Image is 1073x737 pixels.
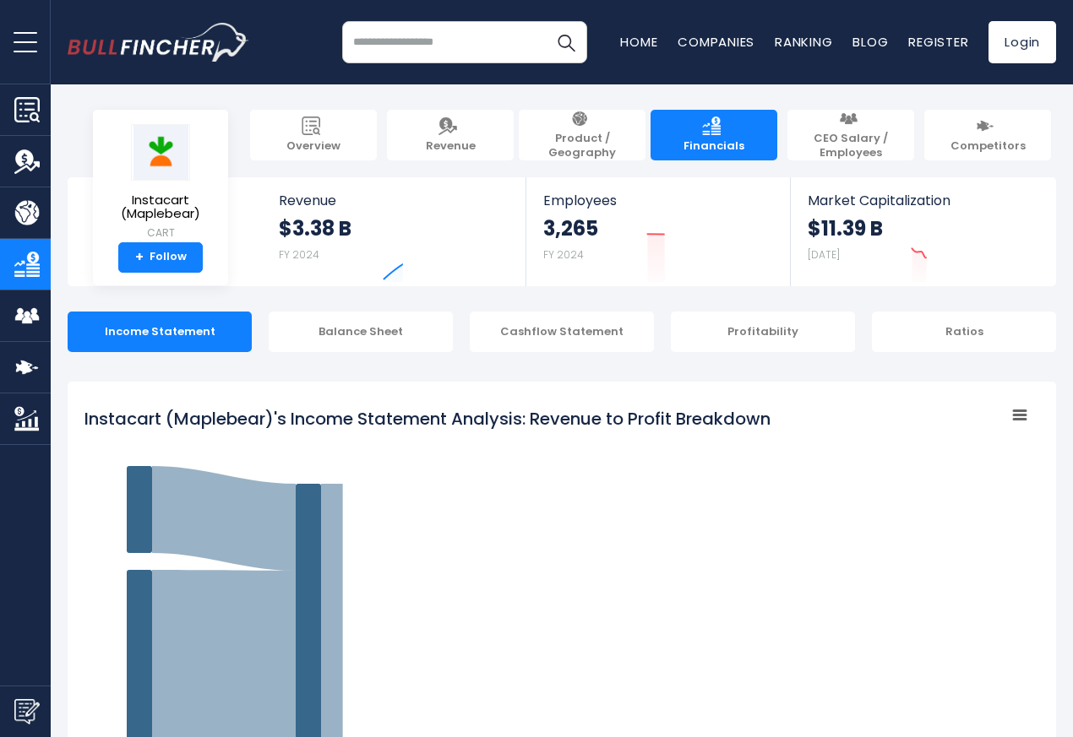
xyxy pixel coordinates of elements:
a: Blog [852,33,888,51]
a: Revenue $3.38 B FY 2024 [262,177,526,286]
a: +Follow [118,242,203,273]
a: Ranking [775,33,832,51]
span: Overview [286,139,340,154]
div: Ratios [872,312,1056,352]
a: Financials [651,110,777,160]
a: Employees 3,265 FY 2024 [526,177,789,286]
div: Income Statement [68,312,252,352]
small: [DATE] [808,247,840,262]
span: Instacart (Maplebear) [106,193,215,221]
span: Employees [543,192,772,209]
a: Competitors [924,110,1051,160]
a: Companies [678,33,754,51]
span: Revenue [279,192,509,209]
span: Competitors [950,139,1026,154]
span: Market Capitalization [808,192,1038,209]
div: Profitability [671,312,855,352]
small: FY 2024 [279,247,319,262]
strong: $3.38 B [279,215,351,241]
div: Balance Sheet [269,312,453,352]
a: CEO Salary / Employees [787,110,914,160]
button: Search [545,21,587,63]
small: FY 2024 [543,247,584,262]
a: Login [989,21,1056,63]
a: Market Capitalization $11.39 B [DATE] [791,177,1054,286]
a: Product / Geography [519,110,645,160]
span: CEO Salary / Employees [796,132,906,160]
strong: + [135,250,144,265]
span: Financials [684,139,744,154]
tspan: Instacart (Maplebear)'s Income Statement Analysis: Revenue to Profit Breakdown [84,407,771,431]
strong: 3,265 [543,215,598,241]
a: Go to homepage [68,23,249,62]
strong: $11.39 B [808,215,883,241]
span: Product / Geography [527,132,637,160]
a: Instacart (Maplebear) CART [106,123,215,242]
small: CART [106,225,215,241]
span: Revenue [426,139,476,154]
img: bullfincher logo [68,23,249,62]
div: Cashflow Statement [470,312,654,352]
a: Register [908,33,968,51]
a: Home [620,33,657,51]
a: Revenue [387,110,514,160]
a: Overview [250,110,377,160]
